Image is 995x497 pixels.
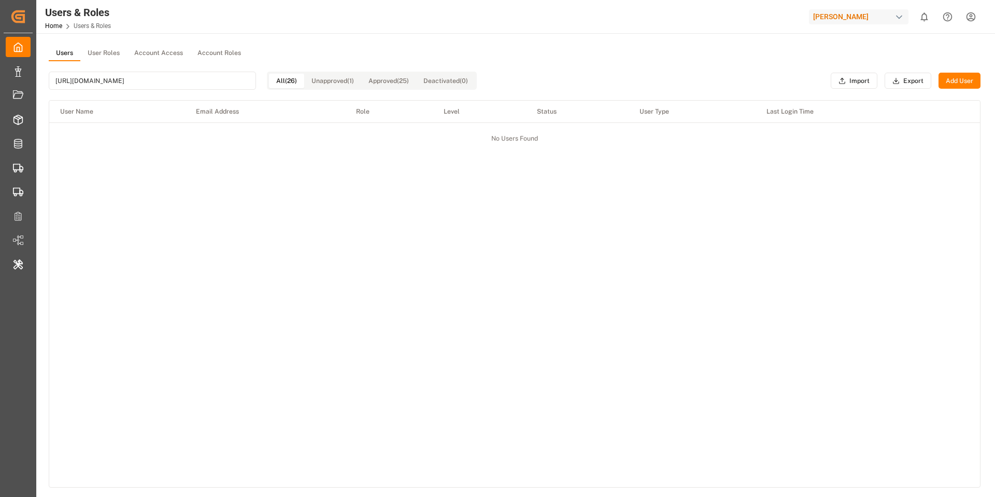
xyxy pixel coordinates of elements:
button: All (26) [269,74,304,88]
th: User Type [629,101,756,122]
button: Account Access [127,46,190,61]
th: Email Address [185,101,345,122]
button: Help Center [936,5,959,29]
div: [PERSON_NAME] [809,9,908,24]
th: Level [433,101,527,122]
th: User Name [49,101,185,122]
button: Account Roles [190,46,248,61]
button: show 0 new notifications [913,5,936,29]
th: Last Login Time [756,101,926,122]
button: Approved (25) [361,74,416,88]
button: User Roles [80,46,127,61]
th: Status [526,101,629,122]
button: Deactivated (0) [416,74,475,88]
button: Users [49,46,80,61]
th: Role [345,101,432,122]
button: Add User [939,73,980,89]
a: Home [45,22,62,30]
button: [PERSON_NAME] [809,7,913,26]
button: Import [831,73,877,89]
button: Unapproved (1) [304,74,361,88]
input: Search for users [49,72,256,90]
div: Users & Roles [45,5,111,20]
button: Export [885,73,931,89]
p: No Users Found [60,134,969,143]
